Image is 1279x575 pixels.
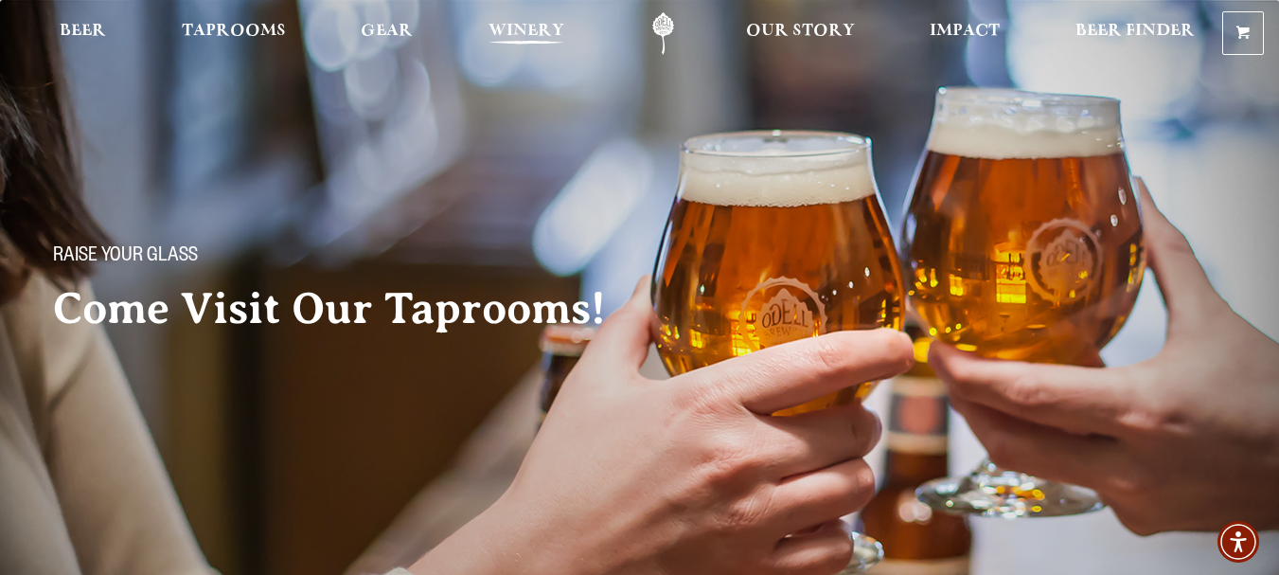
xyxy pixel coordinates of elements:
h2: Come Visit Our Taprooms! [53,285,644,332]
span: Impact [930,24,1000,39]
span: Winery [489,24,564,39]
a: Odell Home [628,12,699,55]
a: Gear [348,12,425,55]
span: Our Story [746,24,855,39]
a: Taprooms [169,12,298,55]
a: Beer Finder [1063,12,1207,55]
a: Impact [917,12,1012,55]
div: Accessibility Menu [1217,521,1259,563]
span: Taprooms [182,24,286,39]
a: Our Story [734,12,867,55]
a: Beer [47,12,118,55]
span: Beer Finder [1075,24,1195,39]
span: Beer [60,24,106,39]
span: Raise your glass [53,245,198,270]
span: Gear [361,24,413,39]
a: Winery [476,12,577,55]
